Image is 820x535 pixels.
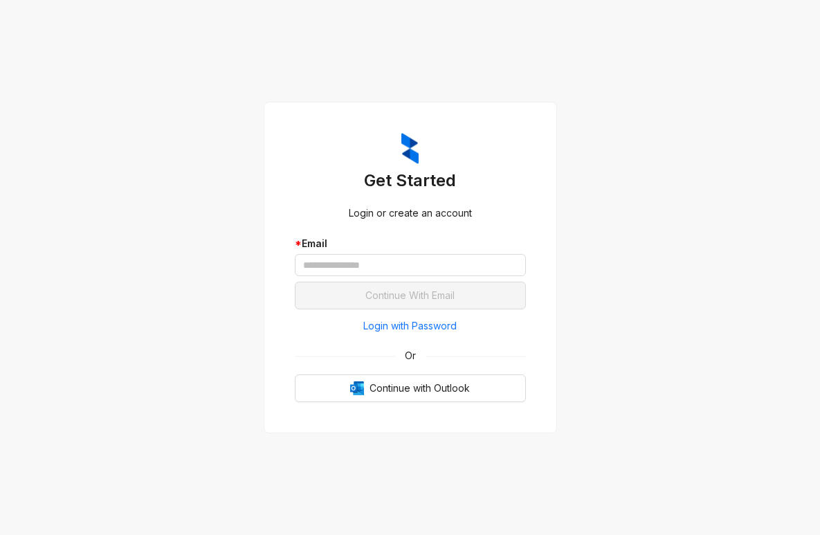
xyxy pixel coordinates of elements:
[363,318,457,334] span: Login with Password
[295,236,526,251] div: Email
[395,348,426,363] span: Or
[295,374,526,402] button: OutlookContinue with Outlook
[295,315,526,337] button: Login with Password
[295,206,526,221] div: Login or create an account
[350,381,364,395] img: Outlook
[401,133,419,165] img: ZumaIcon
[295,170,526,192] h3: Get Started
[295,282,526,309] button: Continue With Email
[370,381,470,396] span: Continue with Outlook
